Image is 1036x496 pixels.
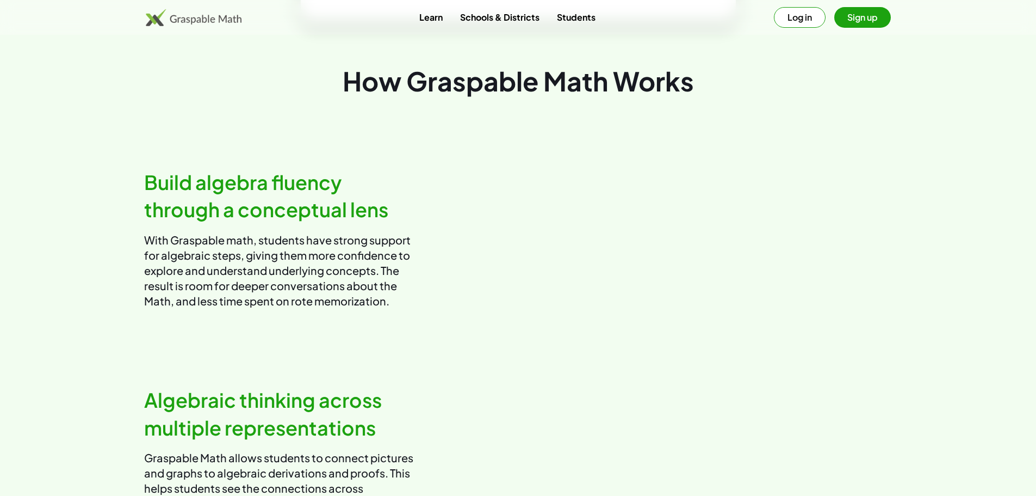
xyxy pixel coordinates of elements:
[144,63,892,99] div: How Graspable Math Works
[834,7,891,28] button: Sign up
[144,232,416,309] p: With Graspable math, students have strong support for algebraic steps, giving them more confidenc...
[774,7,826,28] button: Log in
[548,7,604,27] a: Students
[144,169,416,224] h2: Build algebra fluency through a conceptual lens
[411,7,451,27] a: Learn
[451,7,548,27] a: Schools & Districts
[144,387,416,442] h2: Algebraic thinking across multiple representations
